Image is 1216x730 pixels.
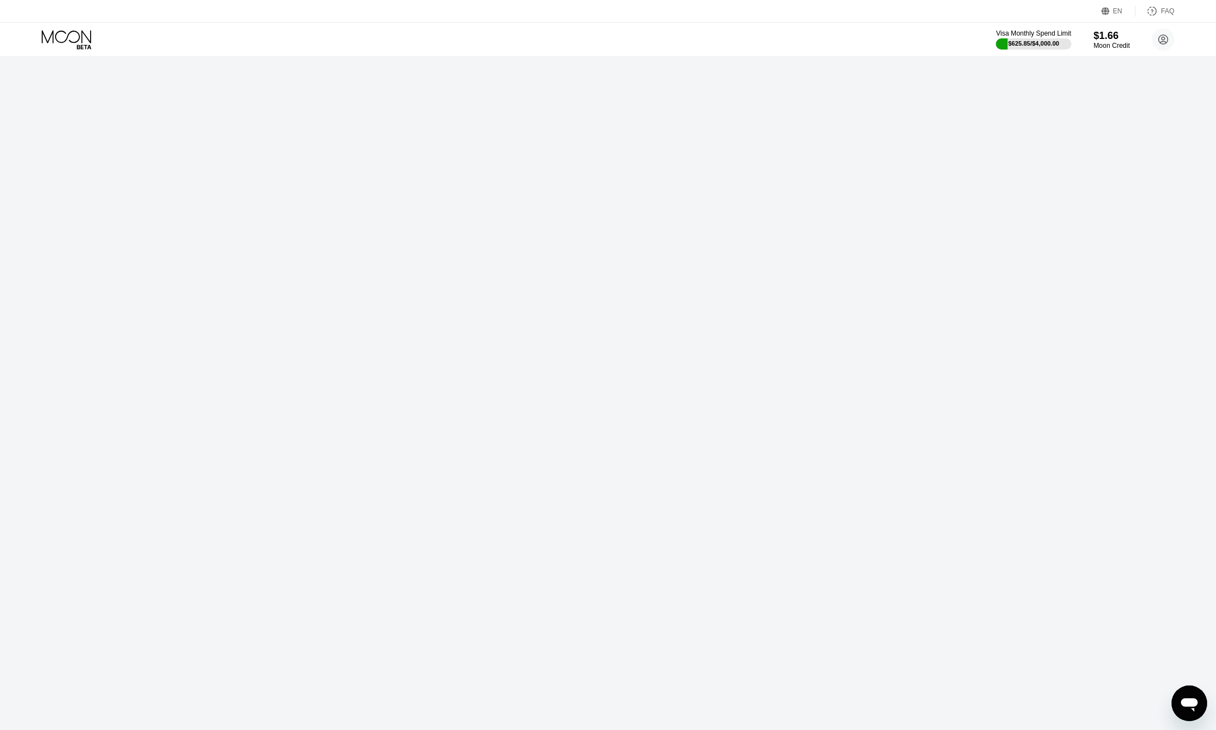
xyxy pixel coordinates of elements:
div: EN [1101,6,1135,17]
div: Moon Credit [1094,42,1130,50]
div: FAQ [1135,6,1174,17]
div: $1.66 [1094,30,1130,42]
div: Visa Monthly Spend Limit [996,29,1071,37]
div: $1.66Moon Credit [1094,30,1130,50]
div: FAQ [1161,7,1174,15]
div: EN [1113,7,1123,15]
iframe: Mesajlaşma penceresini başlatma düğmesi [1172,685,1207,721]
div: Visa Monthly Spend Limit$625.85/$4,000.00 [996,29,1071,50]
div: $625.85 / $4,000.00 [1008,40,1059,47]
